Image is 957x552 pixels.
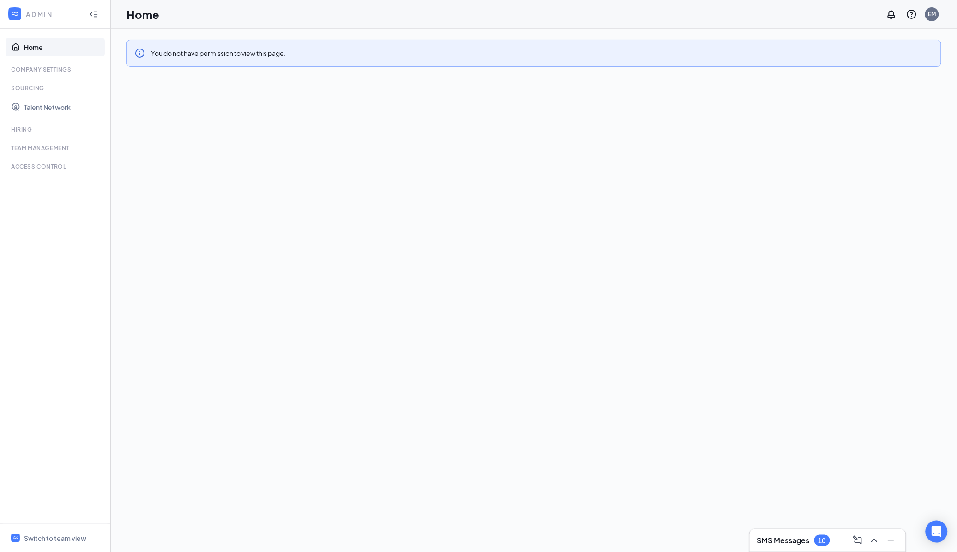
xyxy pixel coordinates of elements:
[11,66,101,73] div: Company Settings
[884,533,898,548] button: Minimize
[926,521,948,543] div: Open Intercom Messenger
[24,38,103,56] a: Home
[867,533,882,548] button: ChevronUp
[886,9,897,20] svg: Notifications
[24,98,103,116] a: Talent Network
[12,535,18,541] svg: WorkstreamLogo
[11,144,101,152] div: Team Management
[11,126,101,133] div: Hiring
[11,163,101,170] div: Access control
[852,535,863,546] svg: ComposeMessage
[24,534,86,543] div: Switch to team view
[850,533,865,548] button: ComposeMessage
[885,535,897,546] svg: Minimize
[10,9,19,18] svg: WorkstreamLogo
[928,10,936,18] div: EM
[126,6,159,22] h1: Home
[26,10,81,19] div: ADMIN
[89,10,98,19] svg: Collapse
[134,48,145,59] svg: Info
[151,48,286,58] div: You do not have permission to view this page.
[819,537,826,545] div: 10
[11,84,101,92] div: Sourcing
[906,9,917,20] svg: QuestionInfo
[869,535,880,546] svg: ChevronUp
[757,535,810,546] h3: SMS Messages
